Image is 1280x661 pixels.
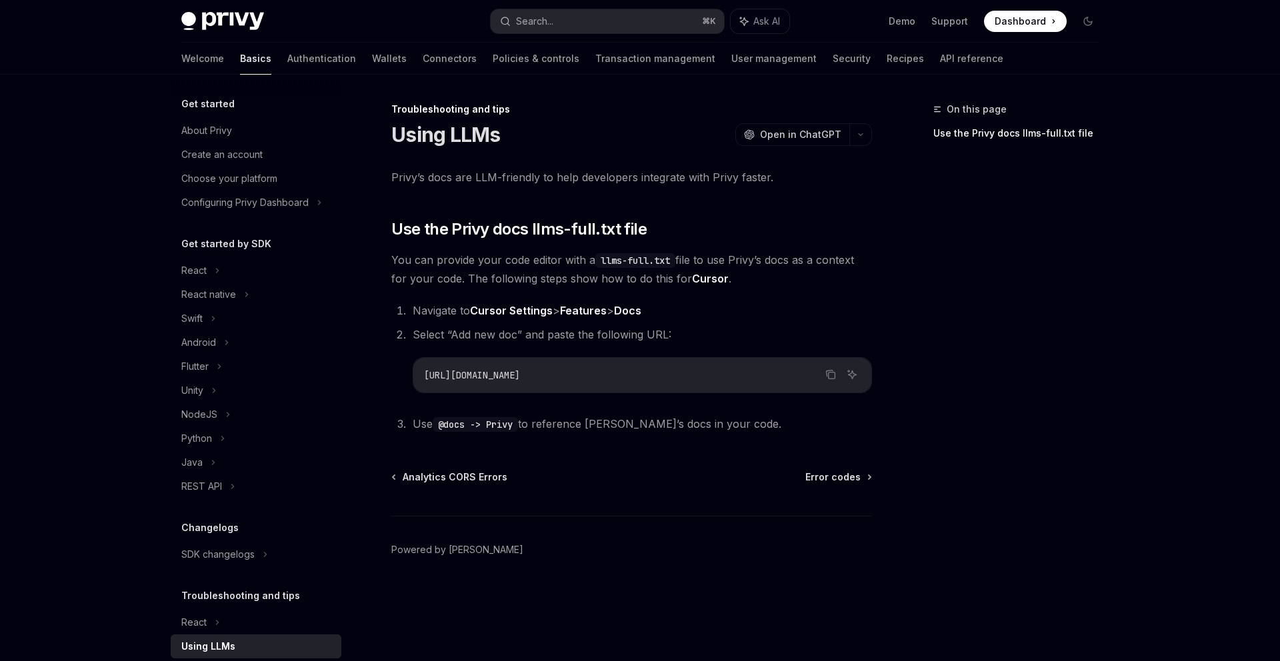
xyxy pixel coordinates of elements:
[731,9,789,33] button: Ask AI
[181,358,209,374] div: Flutter
[595,43,715,75] a: Transaction management
[947,101,1007,117] span: On this page
[372,43,407,75] a: Wallets
[413,417,781,430] span: Use to reference [PERSON_NAME]’s docs in your code.
[391,543,523,556] a: Powered by [PERSON_NAME]
[933,123,1109,144] a: Use the Privy docs llms-full.txt file
[181,96,235,112] h5: Get started
[984,11,1067,32] a: Dashboard
[702,16,716,27] span: ⌘ K
[181,546,255,562] div: SDK changelogs
[595,253,675,268] code: llms-full.txt
[889,15,915,28] a: Demo
[433,417,518,432] code: @docs -> Privy
[403,470,507,484] span: Analytics CORS Errors
[413,328,671,341] span: Select “Add new doc” and paste the following URL:
[181,123,232,139] div: About Privy
[760,128,841,141] span: Open in ChatGPT
[171,167,341,191] a: Choose your platform
[470,304,553,317] strong: Cursor Settings
[805,470,871,484] a: Error codes
[424,369,520,381] span: [URL][DOMAIN_NAME]
[391,219,647,240] span: Use the Privy docs llms-full.txt file
[181,588,300,604] h5: Troubleshooting and tips
[181,147,263,163] div: Create an account
[805,470,861,484] span: Error codes
[391,168,872,187] span: Privy’s docs are LLM-friendly to help developers integrate with Privy faster.
[413,304,641,317] span: Navigate to > >
[516,13,553,29] div: Search...
[560,304,607,317] strong: Features
[393,470,507,484] a: Analytics CORS Errors
[181,520,239,536] h5: Changelogs
[287,43,356,75] a: Authentication
[887,43,924,75] a: Recipes
[181,195,309,211] div: Configuring Privy Dashboard
[391,123,501,147] h1: Using LLMs
[995,15,1046,28] span: Dashboard
[491,9,724,33] button: Search...⌘K
[181,287,236,303] div: React native
[940,43,1003,75] a: API reference
[391,251,872,288] span: You can provide your code editor with a file to use Privy’s docs as a context for your code. The ...
[692,272,729,286] a: Cursor
[822,366,839,383] button: Copy the contents from the code block
[181,638,235,654] div: Using LLMs
[171,634,341,658] a: Using LLMs
[493,43,579,75] a: Policies & controls
[181,614,207,630] div: React
[171,143,341,167] a: Create an account
[181,430,212,446] div: Python
[735,123,849,146] button: Open in ChatGPT
[614,304,641,317] strong: Docs
[181,12,264,31] img: dark logo
[181,43,224,75] a: Welcome
[181,334,216,350] div: Android
[181,263,207,279] div: React
[843,366,861,383] button: Ask AI
[931,15,968,28] a: Support
[181,454,203,470] div: Java
[833,43,871,75] a: Security
[181,382,203,398] div: Unity
[181,236,271,252] h5: Get started by SDK
[391,103,872,116] div: Troubleshooting and tips
[753,15,780,28] span: Ask AI
[181,171,277,187] div: Choose your platform
[240,43,271,75] a: Basics
[181,406,217,422] div: NodeJS
[171,119,341,143] a: About Privy
[181,311,203,327] div: Swift
[1077,11,1099,32] button: Toggle dark mode
[423,43,477,75] a: Connectors
[731,43,817,75] a: User management
[181,478,222,494] div: REST API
